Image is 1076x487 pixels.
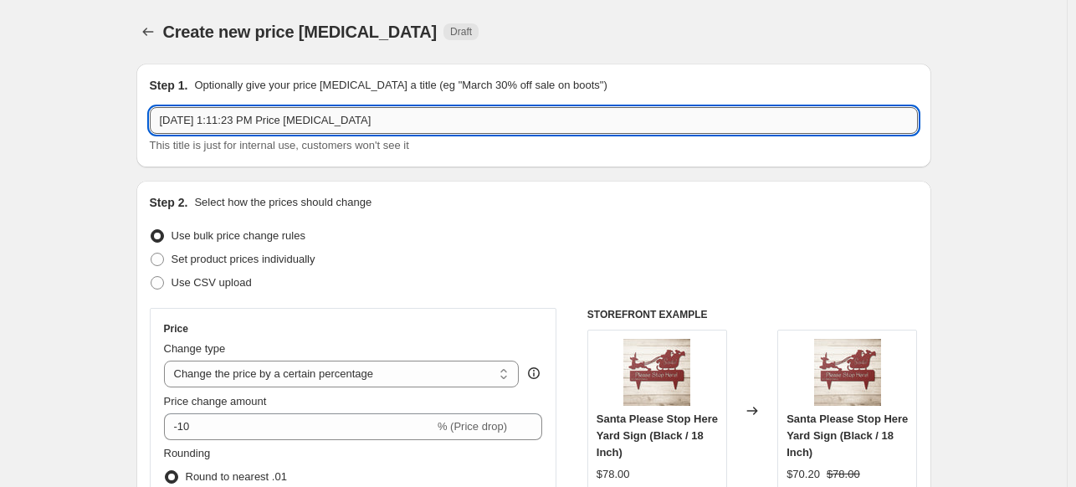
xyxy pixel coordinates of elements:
span: Use CSV upload [172,276,252,289]
span: Round to nearest .01 [186,470,287,483]
span: Draft [450,25,472,38]
span: Set product prices individually [172,253,315,265]
span: % (Price drop) [438,420,507,433]
span: Price change amount [164,395,267,408]
img: Santa_Sleigh_Please_Stop_Here_Metal_Ou_Red_Simple_Wood_BKGD_Mockup_png_80x.jpg [814,339,881,406]
span: Rounding [164,447,211,459]
span: This title is just for internal use, customers won't see it [150,139,409,151]
div: help [525,365,542,382]
input: -15 [164,413,434,440]
span: Santa Please Stop Here Yard Sign (Black / 18 Inch) [787,413,908,459]
span: $70.20 [787,468,820,480]
h2: Step 1. [150,77,188,94]
h6: STOREFRONT EXAMPLE [587,308,918,321]
span: Create new price [MEDICAL_DATA] [163,23,438,41]
span: Change type [164,342,226,355]
p: Optionally give your price [MEDICAL_DATA] a title (eg "March 30% off sale on boots") [194,77,607,94]
span: Santa Please Stop Here Yard Sign (Black / 18 Inch) [597,413,718,459]
h2: Step 2. [150,194,188,211]
img: Santa_Sleigh_Please_Stop_Here_Metal_Ou_Red_Simple_Wood_BKGD_Mockup_png_80x.jpg [623,339,690,406]
input: 30% off holiday sale [150,107,918,134]
span: Use bulk price change rules [172,229,305,242]
span: $78.00 [597,468,630,480]
h3: Price [164,322,188,336]
p: Select how the prices should change [194,194,371,211]
span: $78.00 [827,468,860,480]
button: Price change jobs [136,20,160,44]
